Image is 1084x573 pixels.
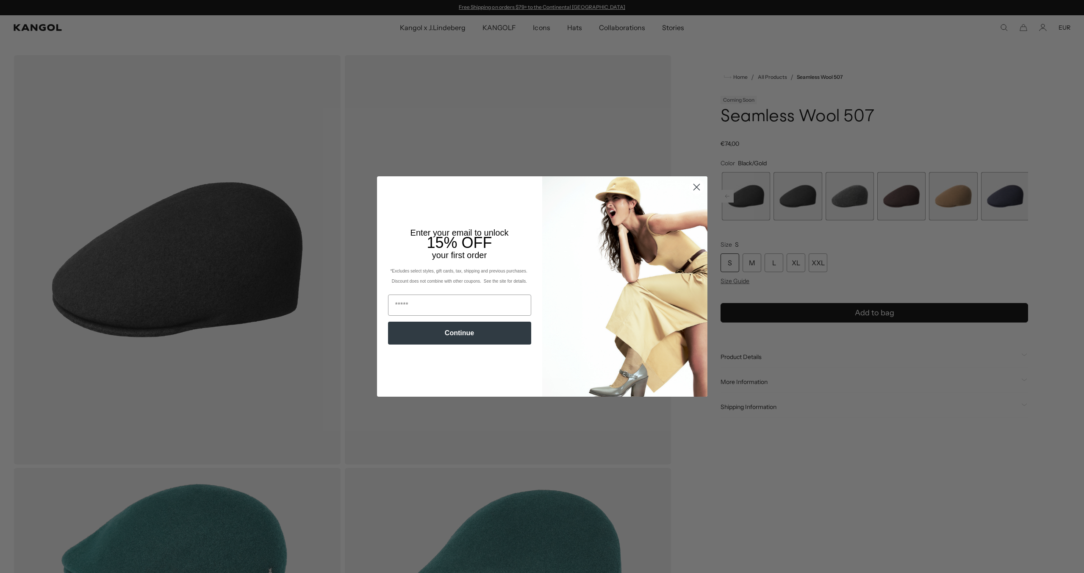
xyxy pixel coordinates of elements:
[542,176,707,397] img: 93be19ad-e773-4382-80b9-c9d740c9197f.jpeg
[689,180,704,195] button: Close dialog
[427,234,492,251] span: 15% OFF
[390,269,528,284] span: *Excludes select styles, gift cards, tax, shipping and previous purchases. Discount does not comb...
[410,228,509,237] span: Enter your email to unlock
[388,295,531,316] input: Email
[388,322,531,345] button: Continue
[432,250,487,260] span: your first order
